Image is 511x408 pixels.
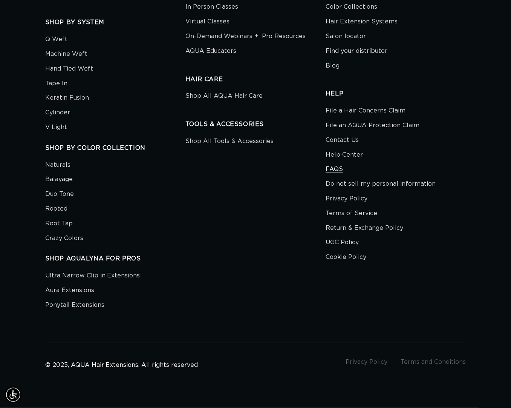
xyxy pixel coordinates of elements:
[326,191,367,206] a: Privacy Policy
[326,90,466,98] h2: HELP
[326,221,403,236] a: Return & Exchange Policy
[326,118,419,133] a: File an AQUA Protection Claim
[45,62,93,76] a: Hand Tied Weft
[45,76,67,91] a: Tape In
[326,177,436,191] a: Do not sell my personal information
[185,136,274,149] a: Shop All Tools & Accessories
[185,14,229,29] a: Virtual Classes
[45,231,83,246] a: Crazy Colors
[45,298,104,313] a: Ponytail Extensions
[401,359,466,365] a: Terms and Conditions
[45,187,74,202] a: Duo Tone
[45,105,70,120] a: Cylinder
[346,359,387,365] a: Privacy Policy
[326,105,405,118] a: File a Hair Concerns Claim
[326,44,387,59] a: Find your distributor
[185,29,306,44] a: On-Demand Webinars + Pro Resources
[326,235,359,250] a: UGC Policy
[326,133,359,148] a: Contact Us
[45,202,67,216] a: Rooted
[5,386,21,403] div: Accessibility Menu
[185,75,326,83] h2: HAIR CARE
[326,206,377,221] a: Terms of Service
[326,14,398,29] a: Hair Extension Systems
[45,216,73,231] a: Root Tap
[45,283,94,298] a: Aura Extensions
[45,34,67,47] a: Q Weft
[45,172,73,187] a: Balayage
[45,362,198,368] small: © 2025, AQUA Hair Extensions. All rights reserved
[45,270,140,283] a: Ultra Narrow Clip in Extensions
[326,162,343,177] a: FAQS
[45,120,67,135] a: V Light
[185,44,236,59] a: AQUA Educators
[45,91,89,105] a: Keratin Fusion
[45,160,70,172] a: Naturals
[185,120,326,128] h2: TOOLS & ACCESSORIES
[45,18,185,26] h2: SHOP BY SYSTEM
[45,144,185,152] h2: SHOP BY COLOR COLLECTION
[326,148,363,162] a: Help Center
[326,250,366,265] a: Cookie Policy
[326,59,340,73] a: Blog
[45,255,185,263] h2: SHOP AQUALYNA FOR PROS
[326,29,366,44] a: Salon locator
[185,91,263,103] a: Shop All AQUA Hair Care
[45,47,87,62] a: Machine Weft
